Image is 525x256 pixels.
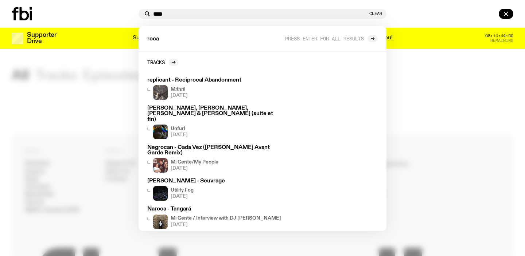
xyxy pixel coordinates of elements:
[144,103,284,142] a: [PERSON_NAME], [PERSON_NAME], [PERSON_NAME] & [PERSON_NAME] (suite et fin)A piece of fabric is pi...
[147,59,179,66] a: Tracks
[153,85,168,100] img: An abstract artwork in mostly grey, with a textural cross in the centre. There are metallic and d...
[171,216,281,221] h4: Mi Gente / Interview with DJ [PERSON_NAME]
[147,78,281,83] h3: replicant - Reciprocal Abandonment
[144,176,284,204] a: [PERSON_NAME] - SeuvrageUtility Fog[DATE]
[147,206,281,212] h3: Naroca - Tangará
[285,36,364,41] span: Press enter for all results
[171,222,281,227] span: [DATE]
[171,126,188,131] h4: Unfurl
[147,178,281,184] h3: [PERSON_NAME] - Seuvrage
[147,106,281,122] h3: [PERSON_NAME], [PERSON_NAME], [PERSON_NAME] & [PERSON_NAME] (suite et fin)
[147,145,281,156] h3: Negrocan - Cada Vez ([PERSON_NAME] Avant Garde Remix)
[27,32,56,44] h3: Supporter Drive
[171,93,188,98] span: [DATE]
[133,35,393,42] p: Supporter Drive 2025: Shaping the future of our city’s music, arts, and culture - with the help o...
[147,36,159,42] span: roca
[144,142,284,176] a: Negrocan - Cada Vez ([PERSON_NAME] Avant Garde Remix)Mi Gente/My People[DATE]
[285,35,378,42] a: Press enter for all results
[144,75,284,103] a: replicant - Reciprocal AbandonmentAn abstract artwork in mostly grey, with a textural cross in th...
[171,188,194,193] h4: Utility Fog
[147,59,165,65] h2: Tracks
[171,133,188,137] span: [DATE]
[369,12,382,16] button: Clear
[171,166,218,171] span: [DATE]
[144,204,284,232] a: Naroca - TangaráMi Gente / Interview with DJ [PERSON_NAME][DATE]
[171,194,194,199] span: [DATE]
[171,87,188,92] h4: Mithril
[485,34,513,38] span: 08:14:44:50
[153,125,168,139] img: A piece of fabric is pierced by sewing pins with different coloured heads, a rainbow light is cas...
[490,39,513,43] span: Remaining
[171,160,218,165] h4: Mi Gente/My People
